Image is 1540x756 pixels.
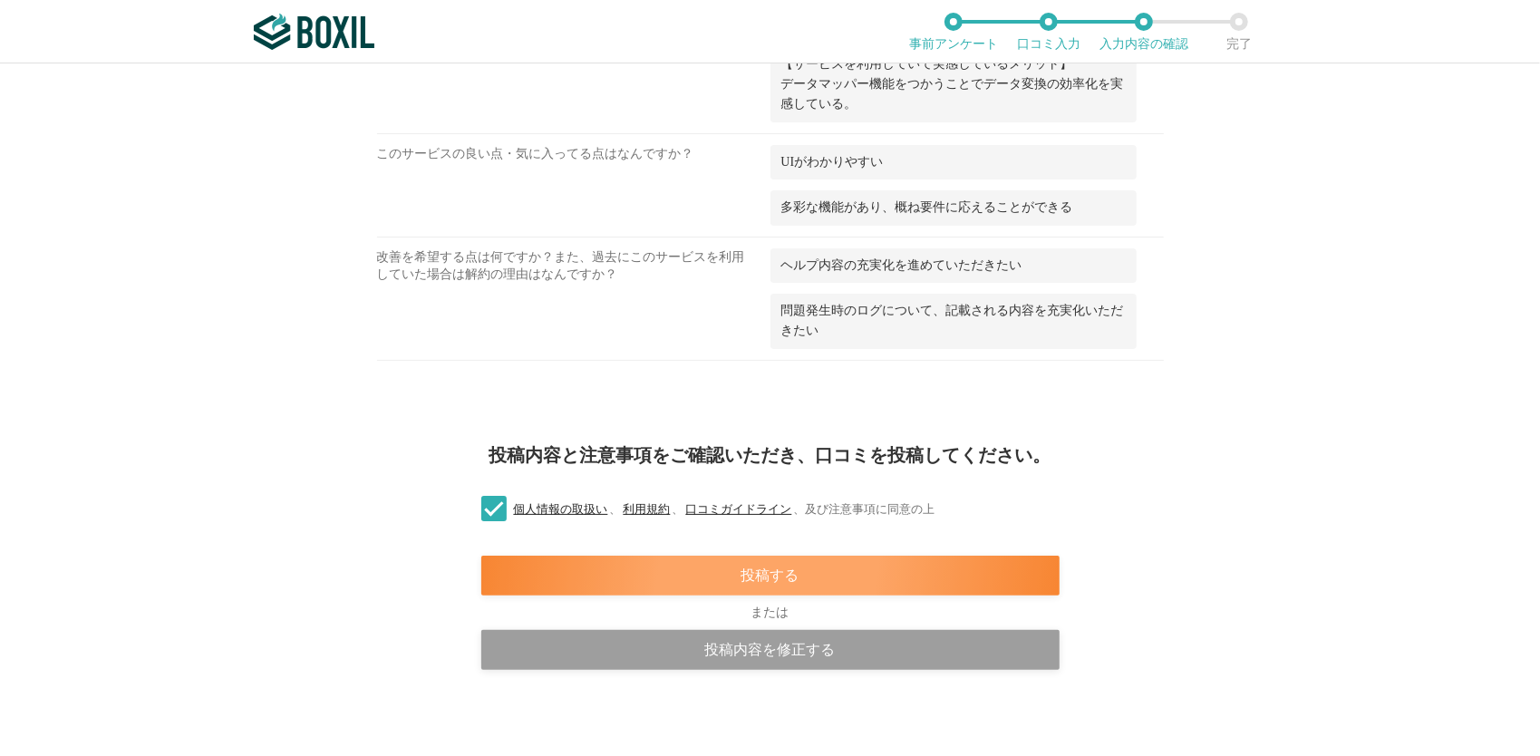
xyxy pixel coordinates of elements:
[622,502,673,516] a: 利用規約
[781,200,1073,214] span: 多彩な機能があり、概ね要件に応えることができる
[377,248,770,360] div: 改善を希望する点は何ですか？また、過去にこのサービスを利用していた場合は解約の理由はなんですか？
[1097,13,1192,51] li: 入力内容の確認
[781,258,1022,272] span: ヘルプ内容の充実化を進めていただきたい
[377,145,770,237] div: このサービスの良い点・気に入ってる点はなんですか？
[781,304,1124,337] span: 問題発生時のログについて、記載される内容を充実化いただきたい
[481,630,1060,670] div: 投稿内容を修正する
[781,155,884,169] span: UIがわかりやすい
[254,14,374,50] img: ボクシルSaaS_ロゴ
[684,502,794,516] a: 口コミガイドライン
[481,556,1060,596] div: 投稿する
[1192,13,1287,51] li: 完了
[512,502,610,516] a: 個人情報の取扱い
[1002,13,1097,51] li: 口コミ入力
[467,500,935,519] label: 、 、 、 及び注意事項に同意の上
[906,13,1002,51] li: 事前アンケート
